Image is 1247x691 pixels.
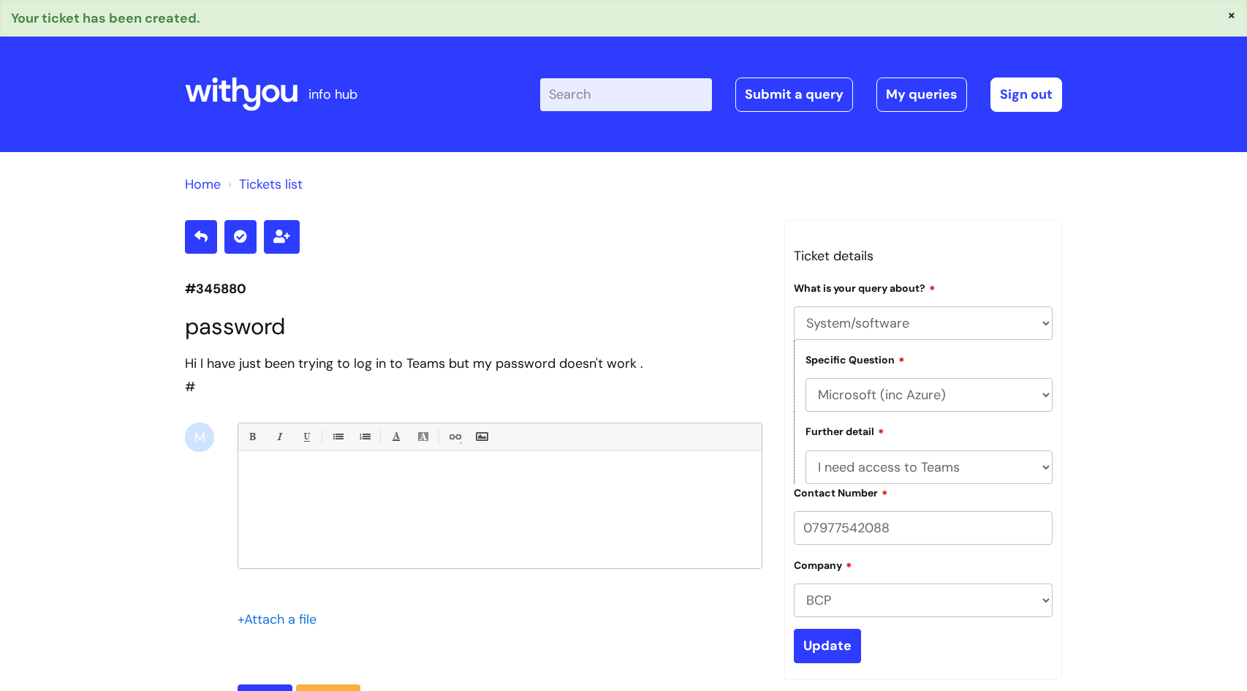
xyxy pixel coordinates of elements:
[238,611,244,628] span: +
[876,78,967,111] a: My queries
[185,352,762,399] div: #
[472,428,490,446] a: Insert Image...
[806,352,905,366] label: Specific Question
[185,277,762,301] p: #345880
[185,423,214,452] div: M
[806,423,884,438] label: Further detail
[185,313,762,340] h1: password
[224,173,303,196] li: Tickets list
[794,557,852,572] label: Company
[328,428,346,446] a: • Unordered List (Ctrl-Shift-7)
[794,485,888,499] label: Contact Number
[794,629,861,662] input: Update
[185,175,221,193] a: Home
[297,428,315,446] a: Underline(Ctrl-U)
[735,78,853,111] a: Submit a query
[238,608,325,631] div: Attach a file
[414,428,432,446] a: Back Color
[308,83,357,106] p: info hub
[387,428,405,446] a: Font Color
[794,280,936,295] label: What is your query about?
[243,428,261,446] a: Bold (Ctrl-B)
[239,175,303,193] a: Tickets list
[270,428,288,446] a: Italic (Ctrl-I)
[185,352,762,375] div: Hi I have just been trying to log in to Teams but my password doesn't work .
[540,78,712,110] input: Search
[1227,8,1236,21] button: ×
[445,428,463,446] a: Link
[185,173,221,196] li: Solution home
[794,244,1053,268] h3: Ticket details
[540,78,1062,111] div: | -
[355,428,374,446] a: 1. Ordered List (Ctrl-Shift-8)
[990,78,1062,111] a: Sign out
